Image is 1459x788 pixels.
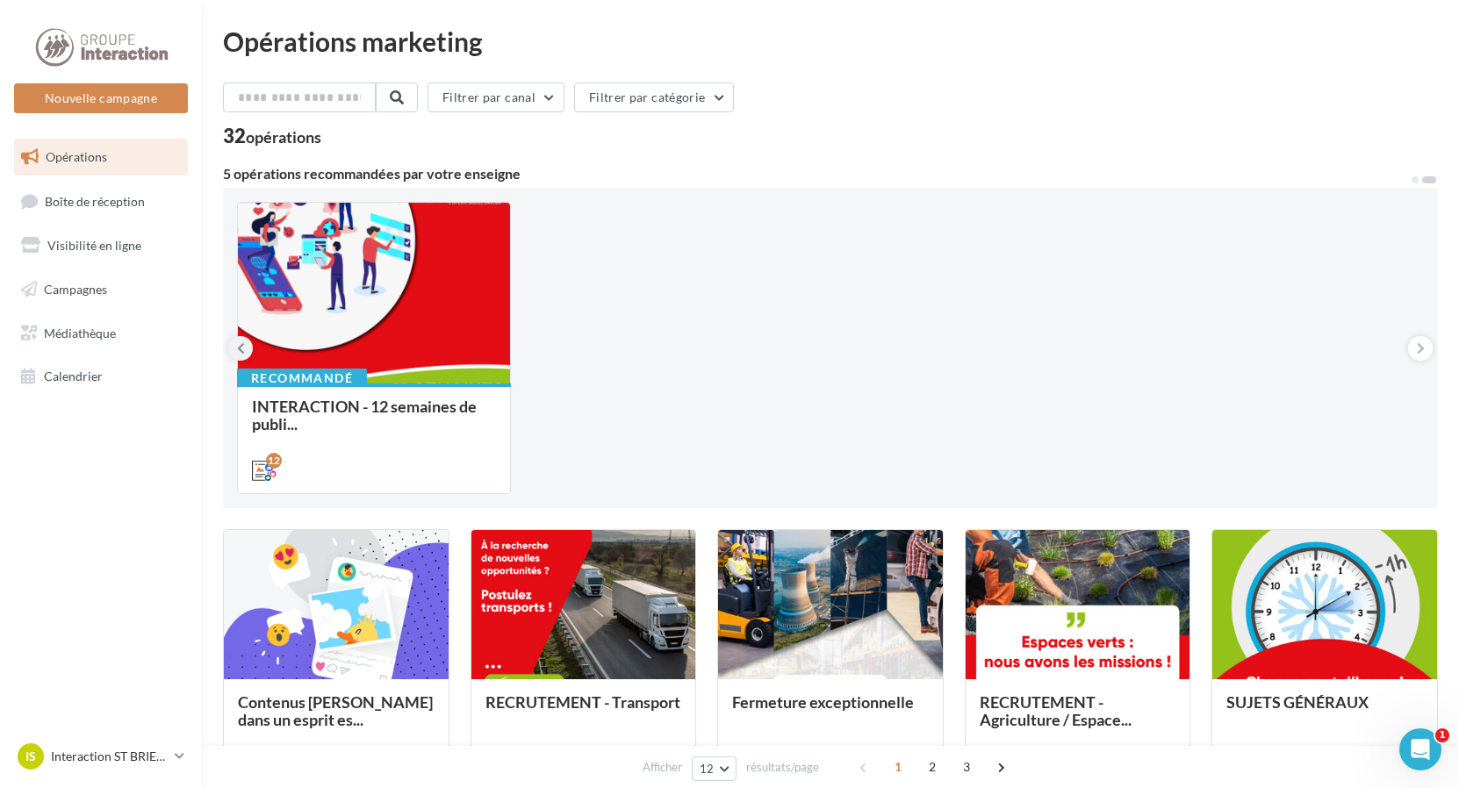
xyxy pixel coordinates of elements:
[700,762,715,776] span: 12
[574,82,734,112] button: Filtrer par catégorie
[246,129,321,145] div: opérations
[1226,692,1369,712] span: SUJETS GÉNÉRAUX
[918,753,946,781] span: 2
[428,82,564,112] button: Filtrer par canal
[45,193,145,208] span: Boîte de réception
[237,369,367,388] div: Recommandé
[44,325,116,340] span: Médiathèque
[51,748,168,765] p: Interaction ST BRIEUC
[223,126,321,146] div: 32
[223,167,1410,181] div: 5 opérations recommandées par votre enseigne
[952,753,981,781] span: 3
[11,315,191,352] a: Médiathèque
[223,28,1438,54] div: Opérations marketing
[25,748,36,765] span: IS
[980,692,1132,729] span: RECRUTEMENT - Agriculture / Espace...
[11,183,191,220] a: Boîte de réception
[11,358,191,395] a: Calendrier
[643,759,682,776] span: Afficher
[884,753,912,781] span: 1
[11,271,191,308] a: Campagnes
[1435,728,1449,742] span: 1
[14,83,188,113] button: Nouvelle campagne
[732,692,914,712] span: Fermeture exceptionnelle
[47,238,141,253] span: Visibilité en ligne
[14,740,188,773] a: IS Interaction ST BRIEUC
[238,692,433,729] span: Contenus [PERSON_NAME] dans un esprit es...
[1399,728,1441,770] iframe: Intercom live chat
[266,453,282,469] div: 12
[11,227,191,264] a: Visibilité en ligne
[11,139,191,176] a: Opérations
[485,692,680,712] span: RECRUTEMENT - Transport
[252,397,477,433] span: INTERACTION - 12 semaines de publi...
[46,149,107,164] span: Opérations
[44,282,107,297] span: Campagnes
[692,756,737,781] button: 12
[746,759,819,776] span: résultats/page
[44,369,103,383] span: Calendrier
